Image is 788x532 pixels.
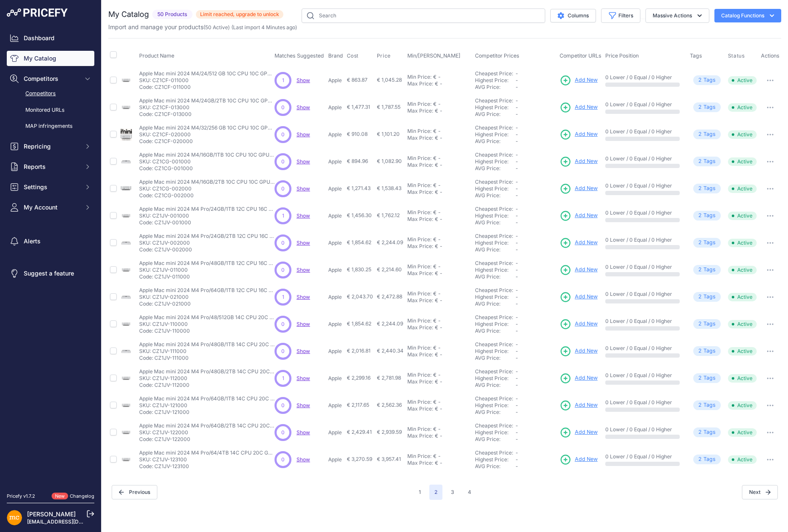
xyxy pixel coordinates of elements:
[475,260,513,266] a: Cheapest Price:
[516,104,518,110] span: -
[516,138,518,144] span: -
[550,9,596,22] button: Columns
[139,124,275,131] p: Apple Mac mini 2024 M4/32/256 GB 10C CPU 10C GPU BTO
[693,130,721,139] span: Tag
[516,192,518,198] span: -
[108,8,149,20] h2: My Catalog
[645,8,709,23] button: Massive Actions
[297,185,310,192] a: Show
[475,158,516,165] div: Highest Price:
[575,239,598,247] span: Add New
[7,30,94,46] a: Dashboard
[475,368,513,375] a: Cheapest Price:
[302,8,545,23] input: Search
[698,130,702,138] span: 2
[297,158,310,165] a: Show
[328,131,343,138] p: Apple
[516,70,518,77] span: -
[605,101,681,108] p: 0 Lower / 0 Equal / 0 Higher
[438,216,442,223] div: -
[713,185,716,193] span: s
[347,131,368,137] span: € 910.08
[713,76,716,84] span: s
[328,104,343,111] p: Apple
[407,52,461,59] span: Min/[PERSON_NAME]
[297,104,310,110] a: Show
[347,158,368,164] span: € 894.96
[516,97,518,104] span: -
[575,157,598,165] span: Add New
[761,52,780,59] span: Actions
[297,212,310,219] a: Show
[475,287,513,293] a: Cheapest Price:
[377,158,402,164] span: € 1,082.90
[693,211,721,221] span: Tag
[437,101,441,108] div: -
[446,485,459,500] button: Go to page 3
[7,71,94,86] button: Competitors
[435,80,438,87] div: €
[139,111,275,118] p: Code: CZ1CF-013000
[516,124,518,131] span: -
[475,97,513,104] a: Cheapest Price:
[713,157,716,165] span: s
[435,243,438,250] div: €
[281,158,285,165] span: 0
[27,518,115,525] a: [EMAIL_ADDRESS][DOMAIN_NAME]
[698,212,702,220] span: 2
[605,264,681,270] p: 0 Lower / 0 Equal / 0 Higher
[560,74,598,86] a: Add New
[347,52,359,59] span: Cost
[377,131,400,137] span: € 1,101.20
[139,152,275,158] p: Apple Mac mini 2024 M4/16GB/1TB 10C CPU 10C GPU BTO
[475,185,516,192] div: Highest Price:
[347,239,371,245] span: € 1,854.62
[698,239,702,247] span: 2
[7,30,94,482] nav: Sidebar
[281,131,285,138] span: 0
[407,74,431,80] div: Min Price:
[475,179,513,185] a: Cheapest Price:
[463,485,476,500] button: Go to page 4
[297,267,310,273] span: Show
[560,183,598,195] a: Add New
[728,130,757,139] span: Active
[112,485,157,499] button: Previous
[438,108,442,114] div: -
[475,240,516,246] div: Highest Price:
[698,103,702,111] span: 2
[407,216,433,223] div: Max Price:
[297,240,310,246] a: Show
[728,266,757,274] span: Active
[231,24,297,30] span: (Last import 4 Minutes ago)
[7,266,94,281] a: Suggest a feature
[139,84,275,91] p: Code: CZ1CF-011000
[693,238,721,248] span: Tag
[7,159,94,174] button: Reports
[560,102,598,113] a: Add New
[297,456,310,463] a: Show
[139,131,275,138] p: SKU: CZ1CF-020000
[139,97,275,104] p: Apple Mac mini 2024 M4/24GB/2TB 10C CPU 10C GPU BTO
[713,103,716,111] span: s
[475,138,516,145] div: AVG Price:
[438,162,442,168] div: -
[433,128,437,135] div: €
[377,239,403,245] span: € 2,244.09
[605,182,681,189] p: 0 Lower / 0 Equal / 0 Higher
[407,155,431,162] div: Min Price:
[433,101,437,108] div: €
[713,130,716,138] span: s
[516,158,518,165] span: -
[698,185,702,193] span: 2
[728,185,757,193] span: Active
[139,185,275,192] p: SKU: CZ1CG-002000
[435,108,438,114] div: €
[347,52,360,59] button: Cost
[433,263,437,270] div: €
[139,219,275,226] p: Code: CZ1JV-001000
[139,165,275,172] p: Code: CZ1CG-001000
